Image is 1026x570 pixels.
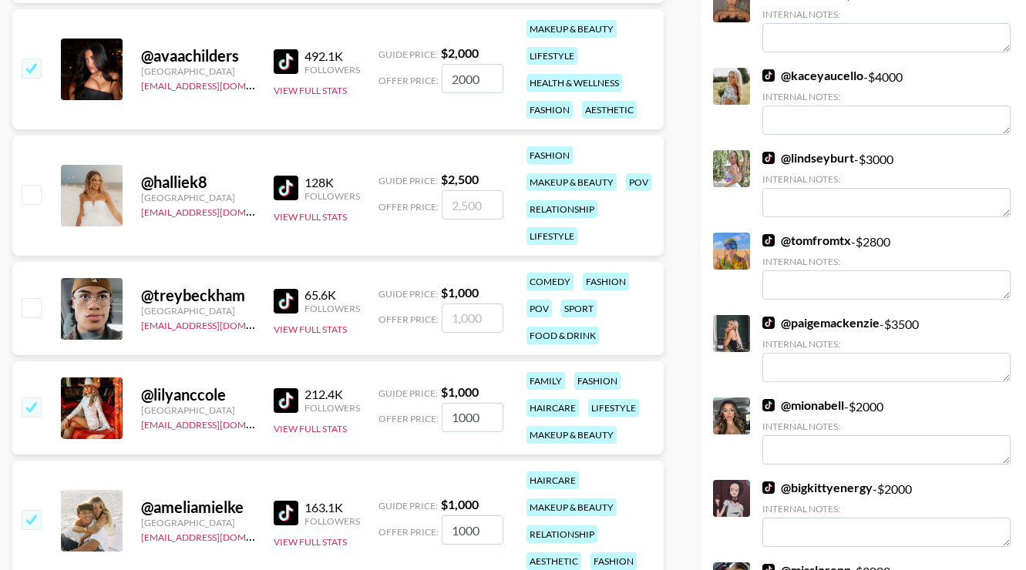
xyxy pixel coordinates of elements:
div: 128K [304,175,360,190]
div: aesthetic [526,552,581,570]
img: TikTok [274,289,298,313]
span: Offer Price: [378,201,439,213]
div: Internal Notes: [762,91,1011,102]
div: lifestyle [526,47,577,65]
span: Offer Price: [378,526,439,538]
div: - $ 2000 [762,397,1011,464]
div: health & wellness [526,74,622,92]
button: View Full Stats [274,423,347,434]
img: TikTok [274,49,298,74]
div: - $ 2000 [762,480,1011,547]
a: [EMAIL_ADDRESS][DOMAIN_NAME] [141,77,296,92]
a: [EMAIL_ADDRESS][DOMAIN_NAME] [141,317,296,331]
div: pov [526,300,552,317]
div: relationship [526,525,597,543]
div: pov [626,173,651,191]
button: View Full Stats [274,324,347,335]
input: 1,000 [442,303,503,333]
img: TikTok [762,152,775,164]
div: fashion [526,146,573,164]
div: Internal Notes: [762,173,1011,185]
div: 492.1K [304,49,360,64]
div: [GEOGRAPHIC_DATA] [141,517,255,528]
div: fashion [574,372,621,390]
div: Followers [304,402,360,414]
div: relationship [526,200,597,218]
div: [GEOGRAPHIC_DATA] [141,192,255,203]
div: Internal Notes: [762,338,1011,350]
span: Guide Price: [378,49,438,60]
div: @ avaachilders [141,46,255,65]
div: food & drink [526,327,599,344]
div: fashion [590,552,637,570]
img: TikTok [762,399,775,411]
div: [GEOGRAPHIC_DATA] [141,65,255,77]
div: 65.6K [304,287,360,303]
div: 212.4K [304,387,360,402]
div: [GEOGRAPHIC_DATA] [141,404,255,416]
a: @lindseyburt [762,150,854,166]
div: lifestyle [526,227,577,245]
div: @ treybeckham [141,286,255,305]
img: TikTok [274,176,298,200]
a: @tomfromtx [762,233,851,248]
button: View Full Stats [274,211,347,223]
span: Offer Price: [378,413,439,424]
div: sport [561,300,597,317]
div: - $ 4000 [762,68,1011,135]
strong: $ 2,500 [441,172,479,186]
div: @ ameliamielke [141,498,255,517]
div: Followers [304,64,360,75]
div: - $ 2800 [762,233,1011,300]
div: fashion [583,273,629,290]
div: family [526,372,565,390]
div: comedy [526,273,574,290]
button: View Full Stats [274,536,347,548]
div: Followers [304,190,360,202]
img: TikTok [762,481,775,494]
img: TikTok [274,501,298,525]
a: [EMAIL_ADDRESS][DOMAIN_NAME] [141,203,296,218]
img: TikTok [762,317,775,329]
img: TikTok [762,234,775,246]
div: [GEOGRAPHIC_DATA] [141,305,255,317]
a: @bigkittyenergy [762,480,873,495]
div: - $ 3500 [762,315,1011,382]
a: @kaceyaucello [762,68,863,83]
strong: $ 1,000 [441,384,479,399]
div: - $ 3000 [762,150,1011,217]
input: 2,500 [442,190,503,220]
div: 163.1K [304,500,360,515]
div: haircare [526,471,579,489]
strong: $ 1,000 [441,285,479,300]
button: View Full Stats [274,85,347,96]
span: Guide Price: [378,288,438,300]
span: Offer Price: [378,313,439,325]
div: fashion [526,101,573,119]
strong: $ 1,000 [441,497,479,511]
div: @ lilyanccole [141,385,255,404]
input: 1,000 [442,515,503,545]
div: Internal Notes: [762,421,1011,432]
span: Guide Price: [378,387,438,399]
div: lifestyle [588,399,639,417]
div: makeup & beauty [526,426,617,444]
a: @mionabell [762,397,844,413]
div: haircare [526,399,579,417]
div: makeup & beauty [526,20,617,38]
img: TikTok [762,69,775,82]
a: [EMAIL_ADDRESS][DOMAIN_NAME] [141,416,296,431]
div: makeup & beauty [526,173,617,191]
strong: $ 2,000 [441,45,479,60]
span: Guide Price: [378,500,438,511]
div: @ halliek8 [141,173,255,192]
div: aesthetic [582,101,637,119]
div: Followers [304,303,360,314]
div: Internal Notes: [762,256,1011,267]
a: [EMAIL_ADDRESS][DOMAIN_NAME] [141,528,296,543]
div: Internal Notes: [762,8,1011,20]
span: Offer Price: [378,75,439,86]
div: Followers [304,515,360,527]
a: @paigemackenzie [762,315,880,330]
div: Internal Notes: [762,503,1011,515]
